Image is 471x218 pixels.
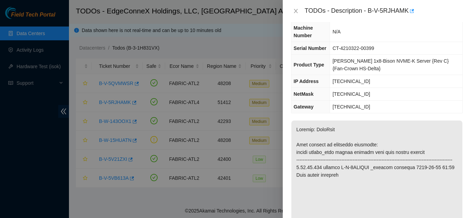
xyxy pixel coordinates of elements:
div: TODOs - Description - B-V-5RJHAMK [305,6,463,17]
span: Product Type [294,62,324,68]
span: Serial Number [294,45,327,51]
span: [TECHNICAL_ID] [332,91,370,97]
span: IP Address [294,79,319,84]
button: Close [291,8,301,14]
span: Gateway [294,104,314,110]
span: [TECHNICAL_ID] [332,79,370,84]
span: [TECHNICAL_ID] [332,104,370,110]
span: [PERSON_NAME] 1x8-Bison NVME-K Server {Rev C}{Fan-Crown HS-Delta} [332,58,449,71]
span: Machine Number [294,25,313,38]
span: CT-4210322-00399 [332,45,374,51]
span: close [293,8,299,14]
span: N/A [332,29,340,34]
span: NetMask [294,91,314,97]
